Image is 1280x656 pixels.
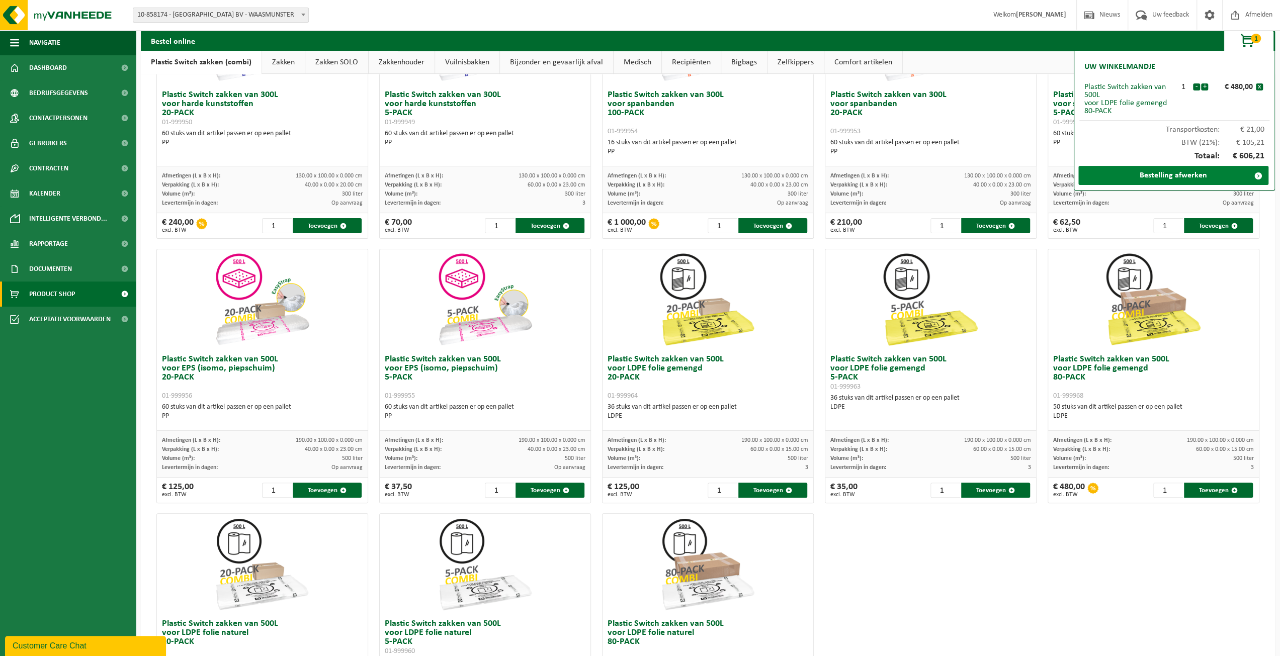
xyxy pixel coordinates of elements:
span: Volume (m³): [1053,455,1086,461]
span: Acceptatievoorwaarden [29,307,111,332]
span: 40.00 x 0.00 x 23.00 cm [973,182,1031,188]
div: 36 stuks van dit artikel passen er op een pallet [830,394,1031,412]
input: 1 [1153,218,1183,233]
h2: Uw winkelmandje [1079,56,1160,78]
button: Toevoegen [961,483,1030,498]
div: 60 stuks van dit artikel passen er op een pallet [162,403,363,421]
a: Recipiënten [662,51,721,74]
span: Afmetingen (L x B x H): [385,173,443,179]
span: 300 liter [788,191,808,197]
span: 190.00 x 100.00 x 0.000 cm [1187,437,1254,443]
button: x [1256,83,1263,90]
button: Toevoegen [738,483,807,498]
h3: Plastic Switch zakken van 300L voor spanbanden 100-PACK [608,90,808,136]
div: BTW (21%): [1079,134,1269,147]
span: 190.00 x 100.00 x 0.000 cm [964,437,1031,443]
input: 1 [485,218,515,233]
button: Toevoegen [738,218,807,233]
span: 60.00 x 0.00 x 15.00 cm [750,446,808,452]
span: Intelligente verbond... [29,206,107,231]
a: Bijzonder en gevaarlijk afval [500,51,613,74]
div: PP [162,412,363,421]
a: Zakken SOLO [305,51,368,74]
span: 40.00 x 0.00 x 20.00 cm [305,182,363,188]
span: Afmetingen (L x B x H): [1053,173,1112,179]
div: 60 stuks van dit artikel passen er op een pallet [385,403,585,421]
div: LDPE [830,403,1031,412]
button: + [1201,83,1208,90]
span: Verpakking (L x B x H): [1053,446,1110,452]
a: Vuilnisbakken [435,51,499,74]
div: € 125,00 [162,483,194,498]
span: Volume (m³): [385,455,417,461]
span: 10-858174 - CLEYS BV - WAASMUNSTER [133,8,309,23]
span: Contracten [29,156,68,181]
span: Verpakking (L x B x H): [385,182,442,188]
span: 130.00 x 100.00 x 0.000 cm [964,173,1031,179]
div: PP [162,138,363,147]
h3: Plastic Switch zakken van 500L voor LDPE folie gemengd 5-PACK [830,355,1031,391]
span: Bedrijfsgegevens [29,80,88,106]
span: Op aanvraag [1000,200,1031,206]
span: 10-858174 - CLEYS BV - WAASMUNSTER [133,8,308,22]
span: 190.00 x 100.00 x 0.000 cm [741,437,808,443]
a: Bigbags [721,51,767,74]
span: Afmetingen (L x B x H): [385,437,443,443]
span: Afmetingen (L x B x H): [830,437,889,443]
span: Levertermijn in dagen: [608,200,663,206]
span: Verpakking (L x B x H): [830,182,887,188]
span: Afmetingen (L x B x H): [162,173,220,179]
span: Dashboard [29,55,67,80]
span: Op aanvraag [331,200,363,206]
span: Levertermijn in dagen: [385,464,441,471]
span: Levertermijn in dagen: [162,464,218,471]
span: Afmetingen (L x B x H): [608,173,666,179]
span: Volume (m³): [385,191,417,197]
input: 1 [930,218,960,233]
span: Afmetingen (L x B x H): [162,437,220,443]
span: Documenten [29,256,72,282]
span: 01-999949 [385,119,415,126]
span: 40.00 x 0.00 x 23.00 cm [750,182,808,188]
span: Volume (m³): [830,455,863,461]
span: Navigatie [29,30,60,55]
div: PP [1053,138,1254,147]
h3: Plastic Switch zakken van 300L voor spanbanden 5-PACK [1053,90,1254,127]
div: PP [608,147,808,156]
span: Gebruikers [29,131,67,156]
span: excl. BTW [1053,492,1085,498]
span: 500 liter [1010,455,1031,461]
span: Verpakking (L x B x H): [162,182,219,188]
h3: Plastic Switch zakken van 300L voor harde kunststoffen 5-PACK [385,90,585,127]
input: 1 [708,218,737,233]
a: Comfort artikelen [824,51,902,74]
span: Verpakking (L x B x H): [162,446,219,452]
span: Volume (m³): [608,455,640,461]
span: Afmetingen (L x B x H): [608,437,666,443]
div: € 480,00 [1053,483,1085,498]
span: excl. BTW [162,227,194,233]
span: excl. BTW [385,492,412,498]
span: 01-999956 [162,392,192,400]
h3: Plastic Switch zakken van 500L voor EPS (isomo, piepschuim) 20-PACK [162,355,363,400]
span: 500 liter [565,455,585,461]
span: Afmetingen (L x B x H): [830,173,889,179]
span: Volume (m³): [608,191,640,197]
a: Zelfkippers [767,51,824,74]
span: 01-999968 [1053,392,1083,400]
span: Op aanvraag [331,464,363,471]
span: 190.00 x 100.00 x 0.000 cm [519,437,585,443]
button: Toevoegen [516,483,584,498]
div: Plastic Switch zakken van 500L voor LDPE folie gemengd 80-PACK [1084,83,1174,115]
a: Medisch [614,51,661,74]
div: 1 [1174,83,1192,91]
span: Verpakking (L x B x H): [608,182,664,188]
span: Volume (m³): [1053,191,1086,197]
div: PP [830,147,1031,156]
div: 16 stuks van dit artikel passen er op een pallet [608,138,808,156]
span: 130.00 x 100.00 x 0.000 cm [741,173,808,179]
div: 60 stuks van dit artikel passen er op een pallet [385,129,585,147]
div: € 210,00 [830,218,862,233]
span: Op aanvraag [777,200,808,206]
